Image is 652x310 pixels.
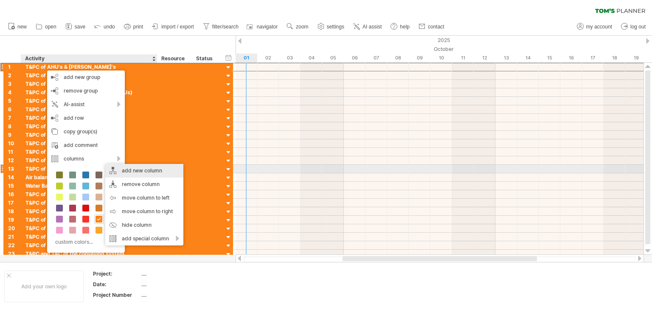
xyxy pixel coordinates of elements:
div: Resource [161,54,187,63]
div: 8 [8,122,21,130]
a: log out [619,21,648,32]
div: Water Balancing for Chilled/Cooling Water [25,182,153,190]
div: Wednesday, 15 October 2025 [539,54,560,62]
span: help [400,24,410,30]
a: navigator [245,21,280,32]
span: new [17,24,27,30]
div: T&PC of FCU's [25,80,153,88]
div: move column to left [105,191,183,205]
div: 7 [8,114,21,122]
div: Project: [93,270,140,277]
span: import / export [161,24,194,30]
div: T&PC of Submersible Pumps [25,105,153,113]
div: T&PC of DX units [25,122,153,130]
div: 3 [8,80,21,88]
div: .... [141,291,213,299]
div: 10 [8,139,21,147]
div: Date: [93,281,140,288]
a: new [6,21,29,32]
div: move column to right [105,205,183,218]
div: T&PC of Firefighting System - Fire Pumps [25,207,153,215]
div: Saturday, 18 October 2025 [604,54,625,62]
div: Friday, 3 October 2025 [279,54,301,62]
div: remove column [105,178,183,191]
div: AI-assist [47,98,125,111]
div: T&PC of [PERSON_NAME]'s [25,71,153,79]
div: T&PC and T&C of the conveying system [25,250,153,258]
div: 15 [8,182,21,190]
a: my account [575,21,615,32]
div: T&PC of Water Spray System / Transformer Rooms [25,190,153,198]
span: navigator [257,24,278,30]
div: Friday, 17 October 2025 [582,54,604,62]
a: filter/search [201,21,241,32]
div: 4 [8,88,21,96]
div: 23 [8,250,21,258]
div: 9 [8,131,21,139]
div: T&PC of Fuel System [25,241,153,249]
div: Status [196,54,215,63]
span: zoom [296,24,308,30]
span: filter/search [212,24,239,30]
div: 13 [8,165,21,173]
div: 11 [8,148,21,156]
div: Activity [25,54,152,63]
div: add comment [47,138,125,152]
span: remove group [64,87,98,94]
div: 20 [8,224,21,232]
span: open [45,24,56,30]
a: save [63,21,88,32]
div: custom colors... [51,236,118,248]
a: help [388,21,412,32]
div: T&PC of Firefighting System - Standpipe System (Fire Hose Cabinet and Landing Valve) [25,224,153,232]
a: open [34,21,59,32]
a: import / export [150,21,197,32]
span: settings [327,24,344,30]
a: contact [416,21,447,32]
div: add special column [105,232,183,245]
div: 5 [8,97,21,105]
div: T&PC of AHU's & [PERSON_NAME]'s [25,63,153,71]
a: zoom [284,21,311,32]
div: T&PC of Chilled water pump [25,97,153,105]
div: .... [141,281,213,288]
div: Saturday, 11 October 2025 [452,54,474,62]
div: Wednesday, 8 October 2025 [387,54,409,62]
div: Sunday, 12 October 2025 [474,54,495,62]
div: .... [141,270,213,277]
div: T&PC of Foam System / Generator Rooms [25,199,153,207]
div: 1 [8,63,21,71]
div: columns [47,152,125,166]
div: Thursday, 9 October 2025 [409,54,430,62]
div: T&PC of [PERSON_NAME] pumps [25,114,153,122]
div: 16 [8,190,21,198]
div: T&PC of FM200 System [25,233,153,241]
div: 22 [8,241,21,249]
div: T&PC of Firefighting System - Sprinkler System with associated piping network [25,216,153,224]
div: 17 [8,199,21,207]
div: T&PC of Grey water [25,156,153,164]
a: AI assist [351,21,384,32]
div: T&PC of Suspended Ceiling Unit (SCAHUs) [25,88,153,96]
div: Project Number [93,291,140,299]
span: contact [428,24,444,30]
span: my account [586,24,612,30]
a: settings [315,21,347,32]
span: print [133,24,143,30]
div: Friday, 10 October 2025 [430,54,452,62]
div: Thursday, 16 October 2025 [560,54,582,62]
div: 18 [8,207,21,215]
div: Saturday, 4 October 2025 [301,54,322,62]
a: print [122,21,146,32]
div: add new column [105,164,183,178]
div: Monday, 6 October 2025 [344,54,365,62]
div: Thursday, 2 October 2025 [257,54,279,62]
div: Sunday, 19 October 2025 [625,54,647,62]
div: T&PC of Air Curtains [25,148,153,156]
span: AI assist [363,24,382,30]
div: copy group(s) [47,125,125,138]
div: Add your own logo [4,271,84,302]
div: 12 [8,156,21,164]
div: hide column [105,218,183,232]
div: 21 [8,233,21,241]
